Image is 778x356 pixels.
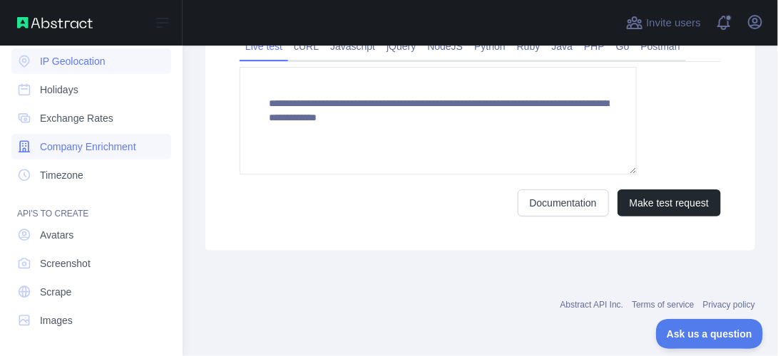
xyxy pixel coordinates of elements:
div: API'S TO CREATE [11,191,171,219]
span: Holidays [40,83,78,97]
a: Holidays [11,77,171,103]
a: Postman [635,35,686,58]
a: Java [546,35,579,58]
a: IP Geolocation [11,48,171,74]
span: Exchange Rates [40,111,113,125]
iframe: Toggle Customer Support [656,319,764,349]
a: Screenshot [11,251,171,276]
a: Avatars [11,222,171,248]
a: Exchange Rates [11,105,171,131]
span: Avatars [40,228,73,242]
a: Documentation [518,189,609,216]
a: Timezone [11,162,171,188]
span: Invite users [646,15,701,31]
span: Scrape [40,285,71,299]
a: cURL [288,35,324,58]
a: Go [610,35,635,58]
span: Timezone [40,168,83,182]
a: Images [11,308,171,333]
a: Scrape [11,279,171,305]
a: Abstract API Inc. [561,300,624,310]
span: Screenshot [40,256,91,271]
button: Invite users [623,11,704,34]
a: Javascript [324,35,381,58]
a: Python [469,35,511,58]
a: Company Enrichment [11,134,171,159]
button: Make test request [618,189,721,216]
a: PHP [578,35,610,58]
span: Company Enrichment [40,140,136,154]
img: Abstract API [17,17,93,28]
a: Privacy policy [703,300,755,310]
a: Terms of service [632,300,694,310]
span: Images [40,313,73,328]
span: IP Geolocation [40,54,106,68]
a: jQuery [381,35,421,58]
a: NodeJS [421,35,469,58]
a: Live test [240,35,288,58]
a: Ruby [511,35,546,58]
